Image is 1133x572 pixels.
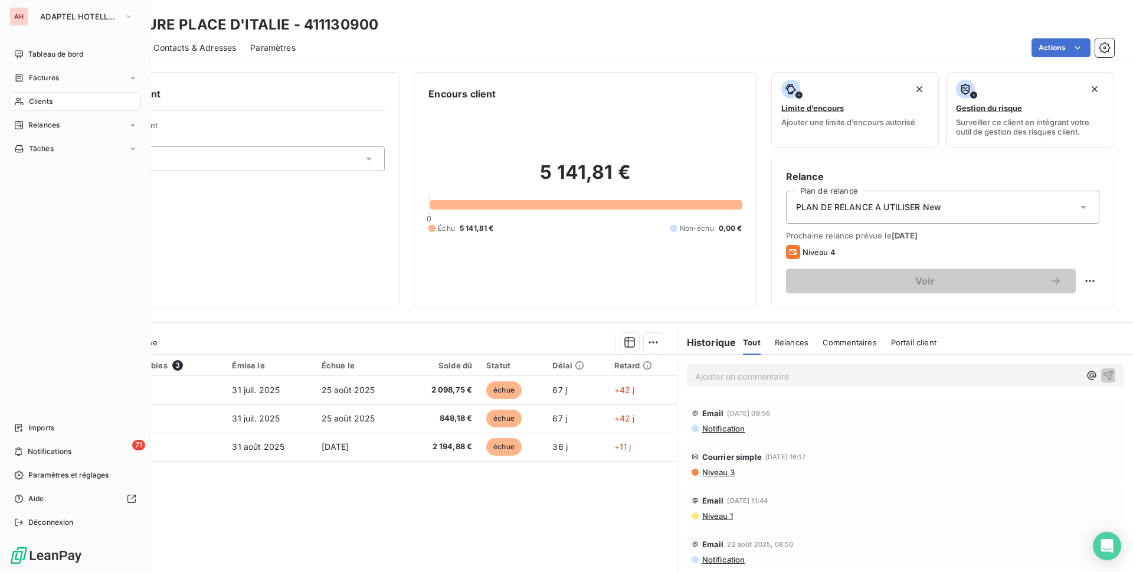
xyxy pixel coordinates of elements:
[322,385,375,395] span: 25 août 2025
[786,169,1099,184] h6: Relance
[438,223,455,234] span: Échu
[9,546,83,565] img: Logo LeanPay
[1093,532,1121,560] div: Open Intercom Messenger
[677,335,736,349] h6: Historique
[614,361,670,370] div: Retard
[743,338,761,347] span: Tout
[322,361,398,370] div: Échue le
[946,72,1114,148] button: Gestion du risqueSurveiller ce client en intégrant votre outil de gestion des risques client.
[28,493,44,504] span: Aide
[232,385,280,395] span: 31 juil. 2025
[28,120,60,130] span: Relances
[775,338,808,347] span: Relances
[702,452,762,462] span: Courrier simple
[786,231,1099,240] span: Prochaine relance prévue le
[552,413,567,423] span: 67 j
[701,468,735,477] span: Niveau 3
[719,223,742,234] span: 0,00 €
[727,497,768,504] span: [DATE] 11:44
[552,442,568,452] span: 36 j
[800,276,1050,286] span: Voir
[28,423,54,433] span: Imports
[250,42,296,54] span: Paramètres
[823,338,877,347] span: Commentaires
[796,201,942,213] span: PLAN DE RELANCE A UTILISER New
[781,117,915,127] span: Ajouter une limite d’encours autorisé
[486,410,522,427] span: échue
[486,361,538,370] div: Statut
[412,413,472,424] span: 848,18 €
[702,540,724,549] span: Email
[412,441,472,453] span: 2 194,88 €
[614,442,631,452] span: +11 j
[892,231,918,240] span: [DATE]
[781,103,844,113] span: Limite d’encours
[29,73,59,83] span: Factures
[28,446,71,457] span: Notifications
[701,555,745,564] span: Notification
[956,103,1022,113] span: Gestion du risque
[71,87,385,101] h6: Informations client
[486,381,522,399] span: échue
[132,440,145,450] span: 71
[956,117,1104,136] span: Surveiller ce client en intégrant votre outil de gestion des risques client.
[427,214,431,223] span: 0
[104,14,378,35] h3: MERCURE PLACE D'ITALIE - 411130900
[1032,38,1091,57] button: Actions
[680,223,714,234] span: Non-échu
[614,413,635,423] span: +42 j
[786,269,1076,293] button: Voir
[29,96,53,107] span: Clients
[701,424,745,433] span: Notification
[28,517,74,528] span: Déconnexion
[552,385,567,395] span: 67 j
[412,384,472,396] span: 2 098,75 €
[94,360,218,371] div: Pièces comptables
[412,361,472,370] div: Solde dû
[28,49,83,60] span: Tableau de bord
[428,161,742,196] h2: 5 141,81 €
[727,410,770,417] span: [DATE] 08:56
[172,360,183,371] span: 3
[891,338,936,347] span: Portail client
[232,361,307,370] div: Émise le
[322,413,375,423] span: 25 août 2025
[727,541,793,548] span: 22 août 2025, 08:50
[153,42,236,54] span: Contacts & Adresses
[9,489,141,508] a: Aide
[95,120,385,137] span: Propriétés Client
[460,223,494,234] span: 5 141,81 €
[614,385,635,395] span: +42 j
[765,453,805,460] span: [DATE] 16:17
[702,408,724,418] span: Email
[701,511,733,521] span: Niveau 1
[803,247,836,257] span: Niveau 4
[232,442,284,452] span: 31 août 2025
[428,87,496,101] h6: Encours client
[9,7,28,26] div: AH
[28,470,109,481] span: Paramètres et réglages
[771,72,939,148] button: Limite d’encoursAjouter une limite d’encours autorisé
[486,438,522,456] span: échue
[322,442,349,452] span: [DATE]
[232,413,280,423] span: 31 juil. 2025
[29,143,54,154] span: Tâches
[40,12,119,21] span: ADAPTEL HOTELLERIE
[702,496,724,505] span: Email
[552,361,600,370] div: Délai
